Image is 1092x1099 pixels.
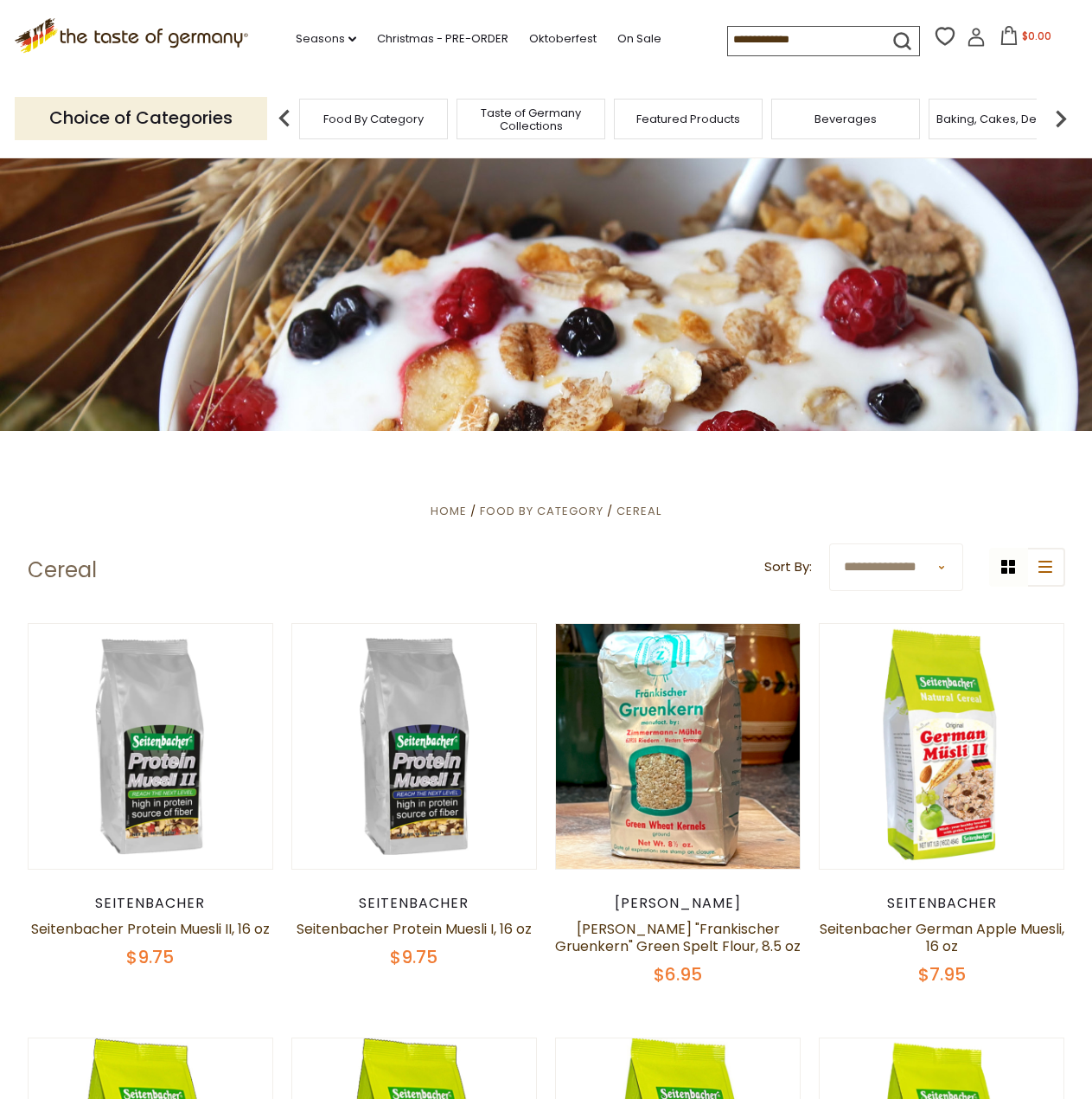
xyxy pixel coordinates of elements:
[1044,101,1078,136] img: next arrow
[377,29,508,48] a: Christmas - PRE-ORDER
[431,503,467,519] a: Home
[29,624,273,869] img: Seitenbacher Protein Muesli II, 16 oz
[390,945,437,969] span: $9.75
[636,112,740,125] a: Featured Products
[1022,29,1051,43] span: $0.00
[616,503,661,519] a: Cereal
[292,624,537,869] img: Seitenbacher Protein Muesli I, 16 oz
[291,895,538,912] div: Seitenbacher
[529,29,597,48] a: Oktoberfest
[462,106,600,132] a: Taste of Germany Collections
[15,97,267,139] p: Choice of Categories
[936,112,1070,125] a: Baking, Cakes, Desserts
[654,962,702,987] span: $6.95
[31,919,270,939] a: Seitenbacher Protein Muesli II, 16 oz
[28,895,274,912] div: Seitenbacher
[126,945,174,969] span: $9.75
[819,895,1065,912] div: Seitenbacher
[296,29,356,48] a: Seasons
[555,895,801,912] div: [PERSON_NAME]
[820,919,1064,956] a: Seitenbacher German Apple Muesli, 16 oz
[918,962,966,987] span: $7.95
[323,112,424,125] a: Food By Category
[814,112,877,125] a: Beverages
[617,29,661,48] a: On Sale
[764,556,812,578] label: Sort By:
[480,503,603,519] a: Food By Category
[556,624,801,869] img: Zimmermann-Muehle "Frankischer Gruenkern" Green Spelt Flour, 8.5 oz
[820,624,1064,869] img: Seitenbacher German Apple Muesli, 16 oz
[267,101,302,136] img: previous arrow
[28,557,97,583] h1: Cereal
[555,919,801,956] a: [PERSON_NAME] "Frankischer Gruenkern" Green Spelt Flour, 8.5 oz
[297,919,532,939] a: Seitenbacher Protein Muesli I, 16 oz
[989,26,1063,52] button: $0.00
